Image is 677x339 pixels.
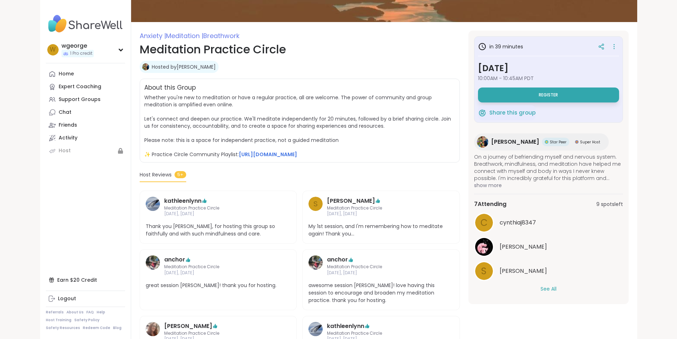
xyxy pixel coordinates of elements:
div: Logout [58,295,76,302]
span: 1 Pro credit [70,51,92,57]
span: w [50,45,56,54]
button: Register [478,88,619,102]
button: Share this group [478,105,536,120]
a: anchor [164,255,185,264]
img: anchor [308,255,323,270]
a: Blog [113,325,122,330]
a: Home [46,68,125,80]
span: s [481,264,487,278]
span: Register [539,92,558,98]
span: 10:00AM - 10:45AM PDT [478,75,619,82]
span: My 1st session, and I'm remembering how to meditate again! Thank you... [308,223,454,238]
span: Meditation Practice Circle [327,264,435,270]
img: dodi [146,322,160,336]
span: Meditation Practice Circle [164,264,273,270]
a: Redeem Code [83,325,110,330]
span: Host Reviews [140,171,172,179]
span: Emma_y [500,243,547,251]
span: Super Host [580,139,600,145]
a: [URL][DOMAIN_NAME] [239,151,297,158]
a: Logout [46,292,125,305]
a: Hosted by[PERSON_NAME] [152,63,216,70]
img: ShareWell Logomark [478,108,487,117]
a: [PERSON_NAME] [327,197,375,205]
a: Host [46,144,125,157]
h3: in 39 minutes [478,42,523,51]
a: S [308,197,323,217]
span: sharonwesley [500,267,547,275]
a: Friends [46,119,125,132]
span: awesome session [PERSON_NAME]! love having this session to encourage and broaden my meditation pr... [308,282,454,304]
img: Emma_y [475,238,493,256]
a: Emma_y[PERSON_NAME] [474,237,623,257]
span: [DATE], [DATE] [327,270,435,276]
a: [PERSON_NAME] [164,322,212,330]
a: Host Training [46,318,71,323]
a: FAQ [86,310,94,315]
span: [PERSON_NAME] [491,138,539,146]
img: kathleenlynn [146,197,160,211]
span: show more [474,182,623,189]
h1: Meditation Practice Circle [140,41,460,58]
a: Safety Resources [46,325,80,330]
span: Whether you're new to meditation or have a regular practice, all are welcome. The power of commun... [144,94,451,158]
div: Activity [59,134,77,142]
h2: About this Group [144,83,196,92]
div: Friends [59,122,77,129]
a: About Us [66,310,84,315]
img: anchor [146,255,160,270]
span: Meditation Practice Circle [164,205,273,211]
a: anchor [308,255,323,276]
span: [DATE], [DATE] [164,270,273,276]
span: 5+ [174,171,186,178]
div: Chat [59,109,71,116]
span: Meditation Practice Circle [327,205,435,211]
a: ccynthiaj8347 [474,213,623,233]
div: wgeorge [61,42,94,50]
img: Super Host [575,140,579,144]
span: On a journey of befriending myself and nervous system. Breathwork, mindfulness, and meditation ha... [474,153,623,182]
span: Meditation | [166,31,203,40]
img: Star Peer [545,140,548,144]
button: See All [541,285,557,293]
div: Home [59,70,74,78]
span: Meditation Practice Circle [164,330,273,337]
a: anchor [327,255,348,264]
span: Thank you [PERSON_NAME], for hosting this group so faithfully and with such mindfulness and care. [146,223,291,238]
span: great session [PERSON_NAME]! thank you for hosting. [146,282,291,289]
div: Earn $20 Credit [46,274,125,286]
a: Safety Policy [74,318,100,323]
span: c [480,216,488,230]
span: Star Peer [550,139,566,145]
span: Anxiety | [140,31,166,40]
a: kathleenlynn [327,322,364,330]
a: anchor [146,255,160,276]
a: kathleenlynn [146,197,160,217]
span: [DATE], [DATE] [164,211,273,217]
a: kathleenlynn [164,197,202,205]
img: ShareWell Nav Logo [46,11,125,36]
a: Activity [46,132,125,144]
span: S [313,198,318,209]
div: Expert Coaching [59,83,101,90]
span: cynthiaj8347 [500,218,536,227]
a: Referrals [46,310,64,315]
a: Chat [46,106,125,119]
span: Breathwork [203,31,240,40]
div: Host [59,147,71,154]
img: Nicholas [477,136,488,148]
a: Expert Coaching [46,80,125,93]
a: Support Groups [46,93,125,106]
div: Support Groups [59,96,101,103]
span: Share this group [489,109,536,117]
h3: [DATE] [478,62,619,75]
a: Nicholas[PERSON_NAME]Star PeerStar PeerSuper HostSuper Host [474,133,609,150]
a: s[PERSON_NAME] [474,261,623,281]
img: kathleenlynn [308,322,323,336]
span: 7 Attending [474,200,506,208]
a: Help [97,310,105,315]
span: Meditation Practice Circle [327,330,435,337]
img: Nicholas [142,63,149,70]
span: [DATE], [DATE] [327,211,435,217]
span: 9 spots left [596,201,623,208]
